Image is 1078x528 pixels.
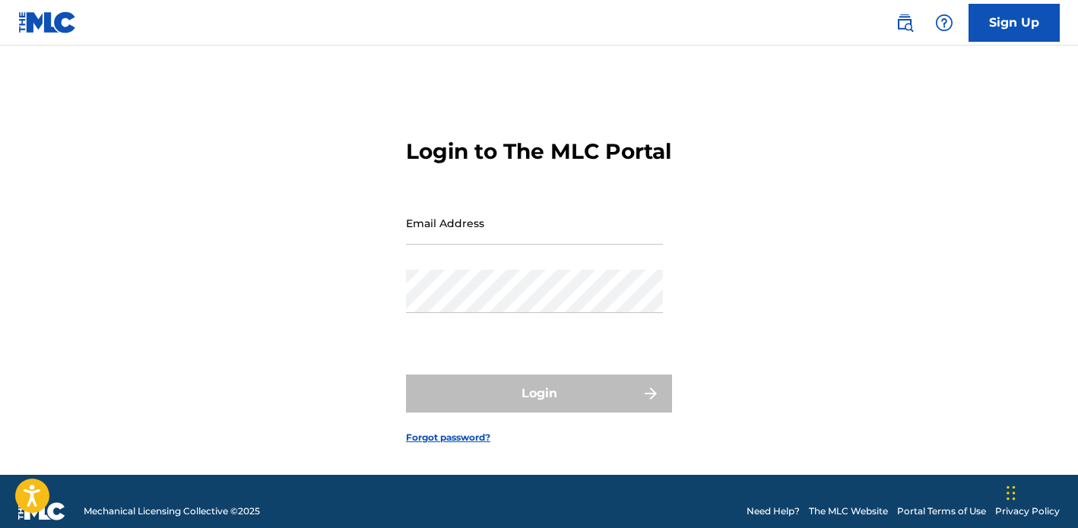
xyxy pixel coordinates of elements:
a: Privacy Policy [995,504,1060,518]
img: help [935,14,953,32]
a: Portal Terms of Use [897,504,986,518]
div: Drag [1007,470,1016,516]
a: Need Help? [747,504,800,518]
img: search [896,14,914,32]
span: Mechanical Licensing Collective © 2025 [84,504,260,518]
img: MLC Logo [18,11,77,33]
h3: Login to The MLC Portal [406,138,671,165]
a: The MLC Website [809,504,888,518]
a: Public Search [889,8,920,38]
a: Sign Up [969,4,1060,42]
a: Forgot password? [406,431,490,444]
div: Help [929,8,959,38]
iframe: Chat Widget [1002,455,1078,528]
img: logo [18,502,65,520]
